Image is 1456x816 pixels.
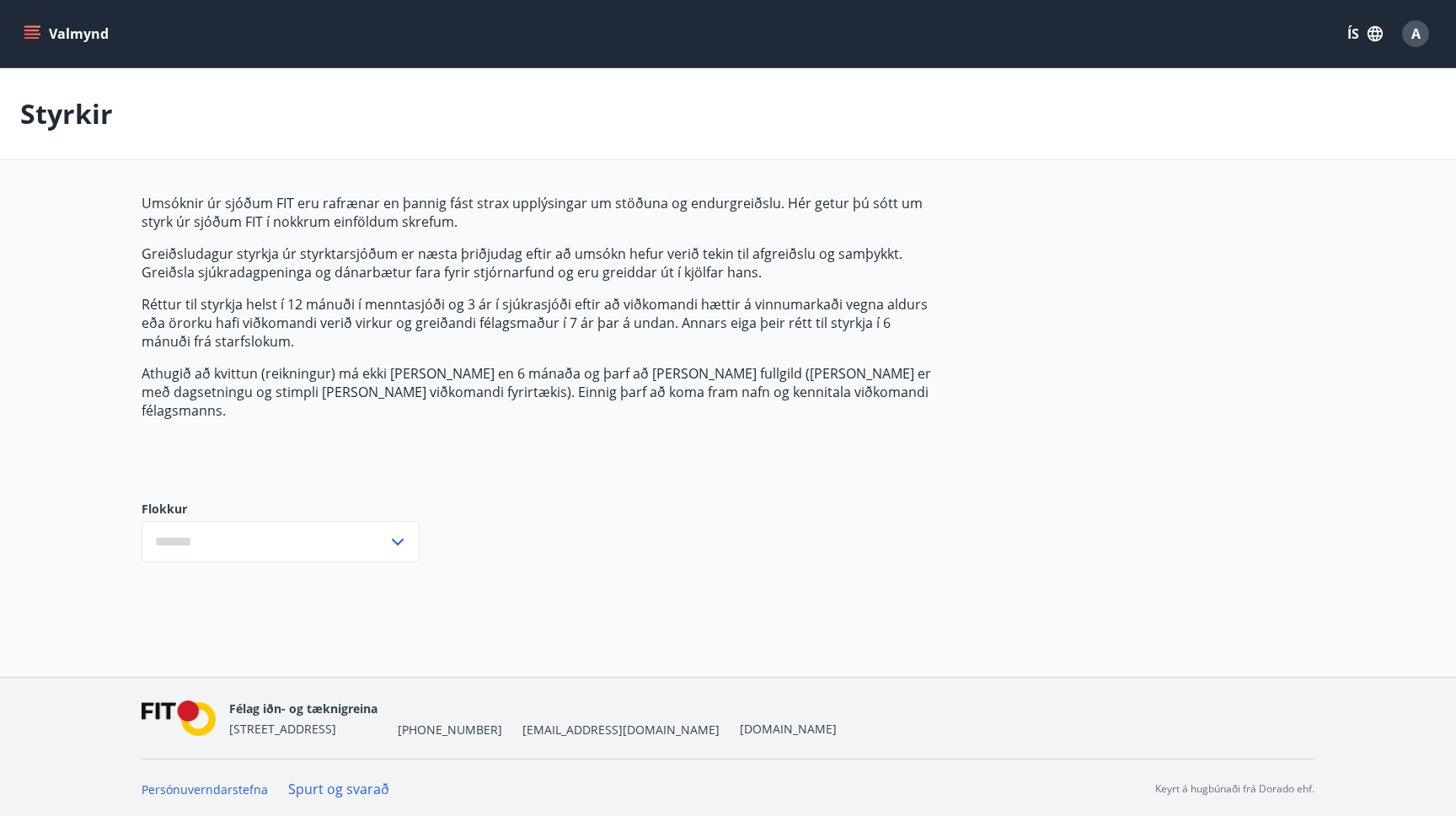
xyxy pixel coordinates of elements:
[1395,13,1436,54] button: A
[229,721,336,737] span: [STREET_ADDRESS]
[142,194,937,231] p: Umsóknir úr sjóðum FIT eru rafrænar en þannig fást strax upplýsingar um stöðuna og endurgreiðslu....
[142,244,937,282] p: Greiðsludagur styrkja úr styrktarsjóðum er næsta þriðjudag eftir að umsókn hefur verið tekin til ...
[142,295,937,351] p: Réttur til styrkja helst í 12 mánuði í menntasjóði og 3 ár í sjúkrasjóði eftir að viðkomandi hætt...
[740,721,837,737] a: [DOMAIN_NAME]
[522,722,720,738] span: [EMAIL_ADDRESS][DOMAIN_NAME]
[1411,24,1421,43] span: A
[142,501,420,518] label: Flokkur
[229,701,377,717] span: Félag iðn- og tæknigreina
[1338,19,1392,49] button: ÍS
[288,780,389,798] a: Spurt og svarað
[398,722,502,738] span: [PHONE_NUMBER]
[142,701,216,737] img: FPQVkF9lTnNbbaRSFyT17YYeljoOGk5m51IhT0bO.png
[1155,781,1314,797] p: Keyrt á hugbúnaði frá Dorado ehf.
[142,364,937,420] p: Athugið að kvittun (reikningur) má ekki [PERSON_NAME] en 6 mánaða og þarf að [PERSON_NAME] fullgi...
[142,781,268,797] a: Persónuverndarstefna
[20,19,115,49] button: menu
[20,95,113,132] p: Styrkir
